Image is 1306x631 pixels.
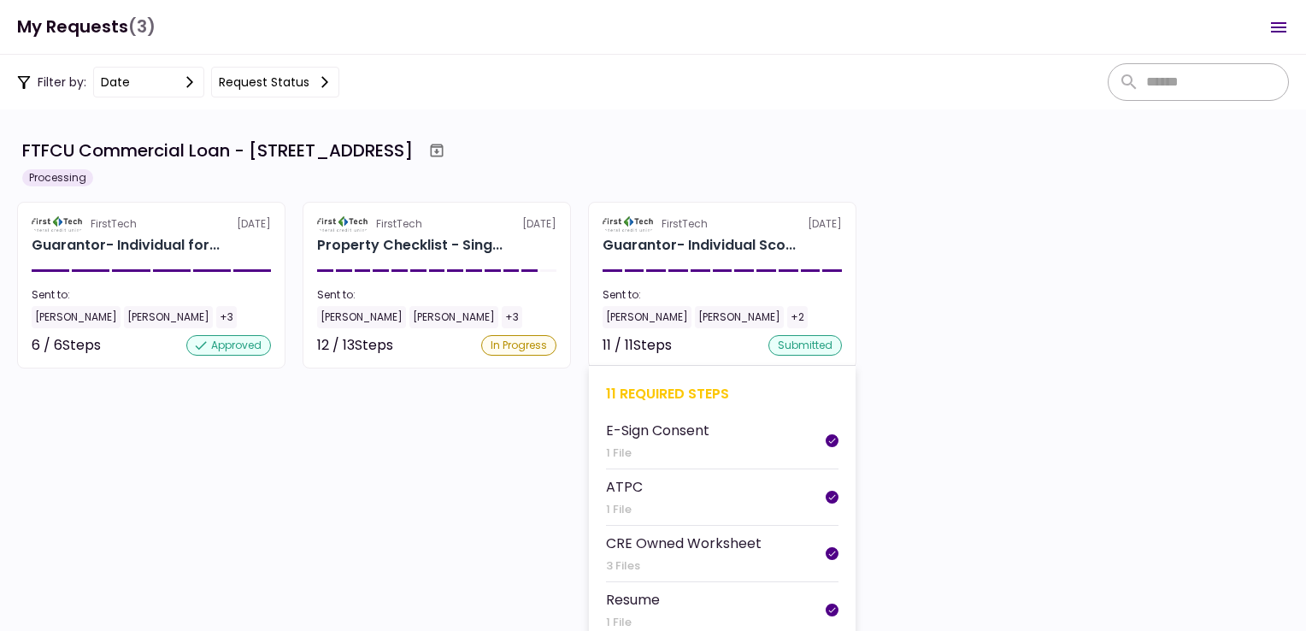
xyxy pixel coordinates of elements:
div: 1 File [606,501,643,518]
div: Sent to: [317,287,556,303]
div: Resume [606,589,660,610]
span: (3) [128,9,156,44]
div: E-Sign Consent [606,420,709,441]
div: 11 required steps [606,383,838,404]
div: [DATE] [317,216,556,232]
div: [PERSON_NAME] [409,306,498,328]
div: FTFCU Commercial Loan - [STREET_ADDRESS] [22,138,413,163]
div: Sent to: [32,287,271,303]
div: Guarantor- Individual for SPECIALTY PROPERTIES LLC Jennifer Halladay [32,235,220,256]
img: Partner logo [603,216,655,232]
div: [DATE] [32,216,271,232]
div: FirstTech [376,216,422,232]
div: [PERSON_NAME] [32,306,121,328]
div: Filter by: [17,67,339,97]
div: date [101,73,130,91]
div: 3 Files [606,557,762,575]
button: Open menu [1258,7,1299,48]
div: Processing [22,169,93,186]
div: [PERSON_NAME] [124,306,213,328]
div: 6 / 6 Steps [32,335,101,356]
div: submitted [768,335,842,356]
div: Guarantor- Individual Scot Halladay [603,235,796,256]
div: [PERSON_NAME] [603,306,691,328]
div: approved [186,335,271,356]
div: [PERSON_NAME] [695,306,784,328]
div: +3 [502,306,522,328]
button: Archive workflow [421,135,452,166]
div: CRE Owned Worksheet [606,533,762,554]
div: 12 / 13 Steps [317,335,393,356]
div: FirstTech [91,216,137,232]
div: ATPC [606,476,643,498]
div: In Progress [481,335,556,356]
h1: My Requests [17,9,156,44]
div: 11 / 11 Steps [603,335,672,356]
div: 1 File [606,445,709,462]
div: 1 File [606,614,660,631]
div: [PERSON_NAME] [317,306,406,328]
button: Request status [211,67,339,97]
div: Property Checklist - Single Tenant for SPECIALTY PROPERTIES LLC 1151-B Hospital Wy, Pocatello, ID [317,235,503,256]
div: FirstTech [662,216,708,232]
div: +2 [787,306,808,328]
div: [DATE] [603,216,842,232]
div: +3 [216,306,237,328]
button: date [93,67,204,97]
img: Partner logo [317,216,369,232]
img: Partner logo [32,216,84,232]
div: Sent to: [603,287,842,303]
